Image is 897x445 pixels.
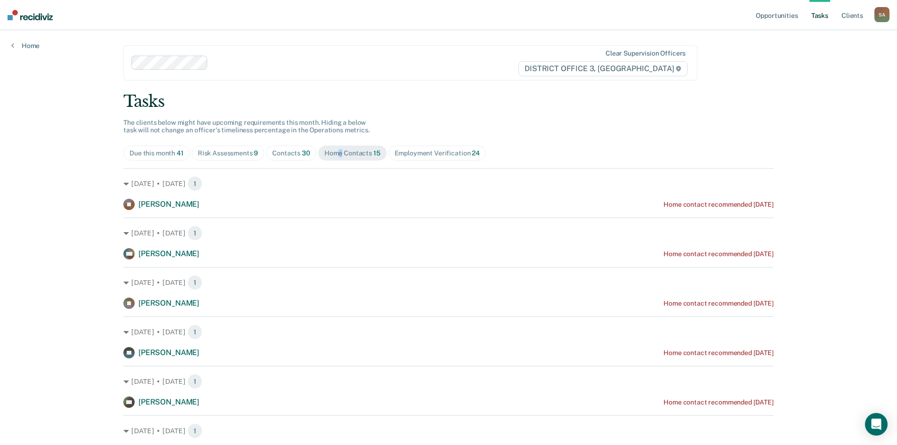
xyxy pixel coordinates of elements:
span: DISTRICT OFFICE 3, [GEOGRAPHIC_DATA] [518,61,687,76]
span: [PERSON_NAME] [138,397,199,406]
div: [DATE] • [DATE] 1 [123,374,774,389]
span: 30 [302,149,310,157]
img: Recidiviz [8,10,53,20]
button: SA [874,7,889,22]
div: Risk Assessments [198,149,259,157]
span: 1 [187,324,202,340]
span: [PERSON_NAME] [138,299,199,307]
div: S A [874,7,889,22]
div: [DATE] • [DATE] 1 [123,176,774,191]
div: Clear supervision officers [606,49,686,57]
div: Contacts [272,149,310,157]
span: [PERSON_NAME] [138,348,199,357]
span: 1 [187,226,202,241]
span: The clients below might have upcoming requirements this month. Hiding a below task will not chang... [123,119,370,134]
div: Employment Verification [395,149,480,157]
span: 15 [373,149,380,157]
span: [PERSON_NAME] [138,249,199,258]
div: Home contact recommended [DATE] [663,299,774,307]
span: 1 [187,374,202,389]
span: 1 [187,176,202,191]
div: Open Intercom Messenger [865,413,888,436]
span: 41 [177,149,184,157]
div: Home contact recommended [DATE] [663,398,774,406]
div: [DATE] • [DATE] 1 [123,275,774,290]
div: Due this month [129,149,184,157]
span: 24 [472,149,480,157]
div: Home contact recommended [DATE] [663,201,774,209]
span: 1 [187,275,202,290]
span: [PERSON_NAME] [138,200,199,209]
a: Home [11,41,40,50]
div: [DATE] • [DATE] 1 [123,226,774,241]
div: Home contact recommended [DATE] [663,349,774,357]
div: [DATE] • [DATE] 1 [123,324,774,340]
span: 1 [187,423,202,438]
div: Home Contacts [324,149,380,157]
span: 9 [254,149,258,157]
div: Home contact recommended [DATE] [663,250,774,258]
div: [DATE] • [DATE] 1 [123,423,774,438]
div: Tasks [123,92,774,111]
